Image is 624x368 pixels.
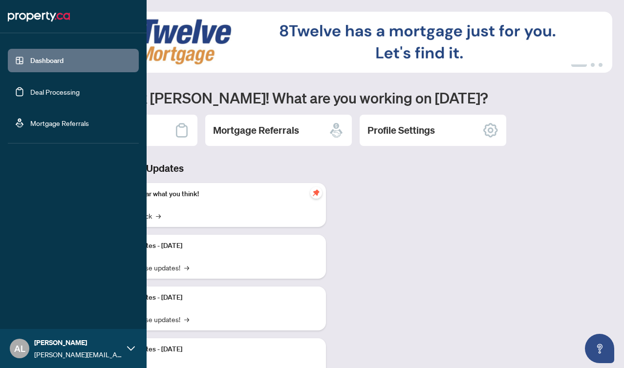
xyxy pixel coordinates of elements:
[34,349,122,360] span: [PERSON_NAME][EMAIL_ADDRESS][DOMAIN_NAME]
[30,56,64,65] a: Dashboard
[184,262,189,273] span: →
[34,337,122,348] span: [PERSON_NAME]
[310,187,322,199] span: pushpin
[599,63,602,67] button: 3
[8,9,70,24] img: logo
[103,189,318,200] p: We want to hear what you think!
[51,88,612,107] h1: Welcome back [PERSON_NAME]! What are you working on [DATE]?
[30,119,89,127] a: Mortgage Referrals
[591,63,595,67] button: 2
[585,334,614,363] button: Open asap
[184,314,189,325] span: →
[51,162,326,175] h3: Brokerage & Industry Updates
[103,344,318,355] p: Platform Updates - [DATE]
[51,12,612,73] img: Slide 0
[14,342,25,355] span: AL
[213,123,299,137] h2: Mortgage Referrals
[103,241,318,251] p: Platform Updates - [DATE]
[156,210,161,221] span: →
[367,123,435,137] h2: Profile Settings
[30,87,80,96] a: Deal Processing
[571,63,587,67] button: 1
[103,292,318,303] p: Platform Updates - [DATE]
